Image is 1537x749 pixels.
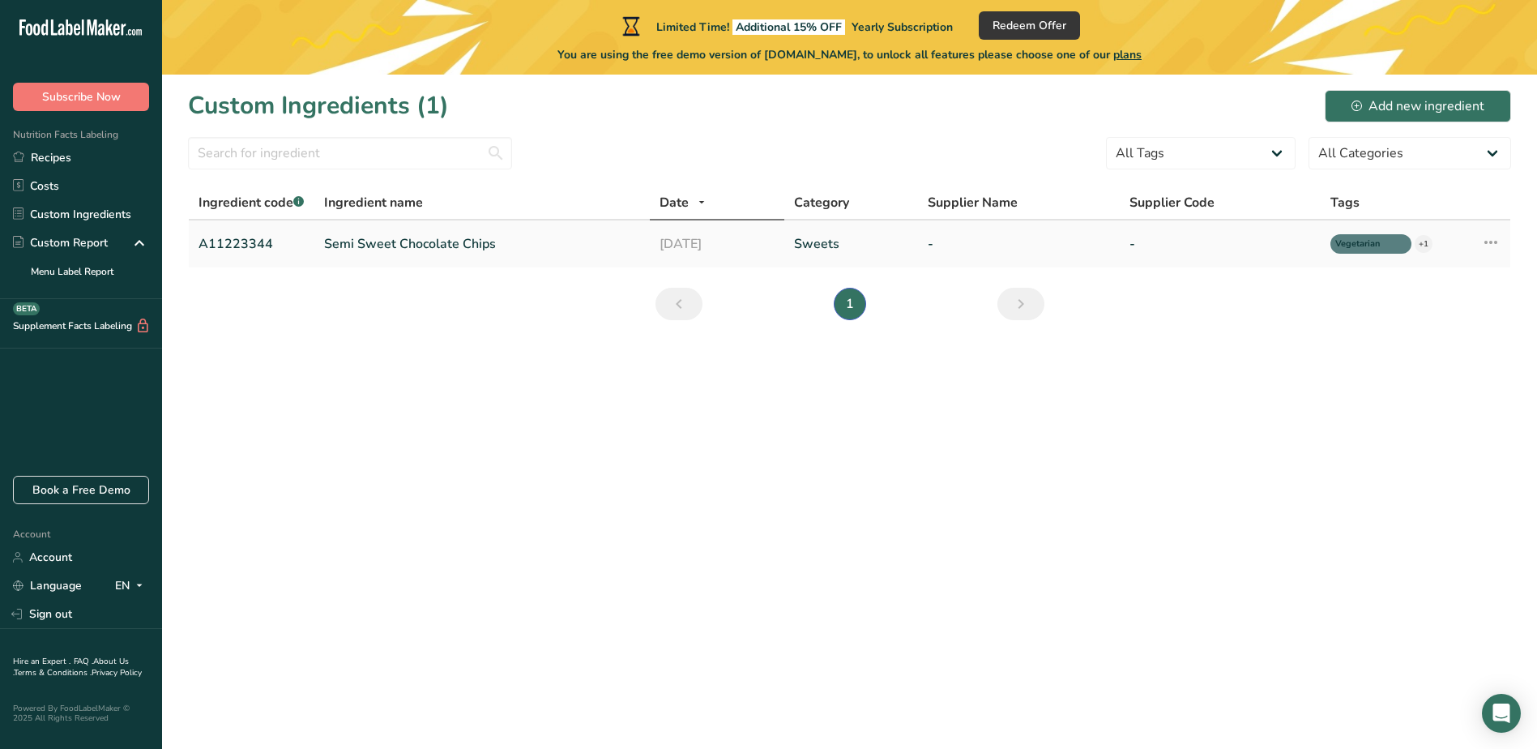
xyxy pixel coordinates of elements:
a: FAQ . [74,656,93,667]
button: Redeem Offer [979,11,1080,40]
div: Custom Report [13,234,108,251]
span: Date [660,193,689,212]
span: You are using the free demo version of [DOMAIN_NAME], to unlock all features please choose one of... [557,46,1142,63]
a: - [1129,234,1311,254]
span: Yearly Subscription [852,19,953,35]
a: Next [997,288,1044,320]
span: Additional 15% OFF [732,19,845,35]
div: BETA [13,302,40,315]
span: Redeem Offer [993,17,1066,34]
span: Vegetarian [1335,238,1392,251]
span: plans [1113,47,1142,62]
span: Ingredient name [324,193,423,212]
button: Add new ingredient [1325,90,1511,122]
a: Privacy Policy [92,667,142,678]
a: Previous [655,288,702,320]
div: Add new ingredient [1351,96,1484,116]
span: Subscribe Now [42,88,121,105]
a: Sweets [794,234,909,254]
a: Book a Free Demo [13,476,149,504]
a: [DATE] [660,234,775,254]
div: Limited Time! [619,16,953,36]
span: Ingredient code [199,194,304,212]
a: Hire an Expert . [13,656,70,667]
a: About Us . [13,656,129,678]
a: Language [13,571,82,600]
a: Terms & Conditions . [14,667,92,678]
div: Open Intercom Messenger [1482,694,1521,733]
div: +1 [1415,235,1432,253]
h1: Custom Ingredients (1) [188,88,449,124]
span: Supplier Code [1129,193,1215,212]
button: Subscribe Now [13,83,149,111]
a: - [928,234,1109,254]
span: Supplier Name [928,193,1018,212]
span: Category [794,193,849,212]
a: A11223344 [199,234,305,254]
div: EN [115,576,149,596]
div: Powered By FoodLabelMaker © 2025 All Rights Reserved [13,704,149,723]
input: Search for ingredient [188,137,512,169]
span: Tags [1330,193,1360,212]
a: Semi Sweet Chocolate Chips [324,234,640,254]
